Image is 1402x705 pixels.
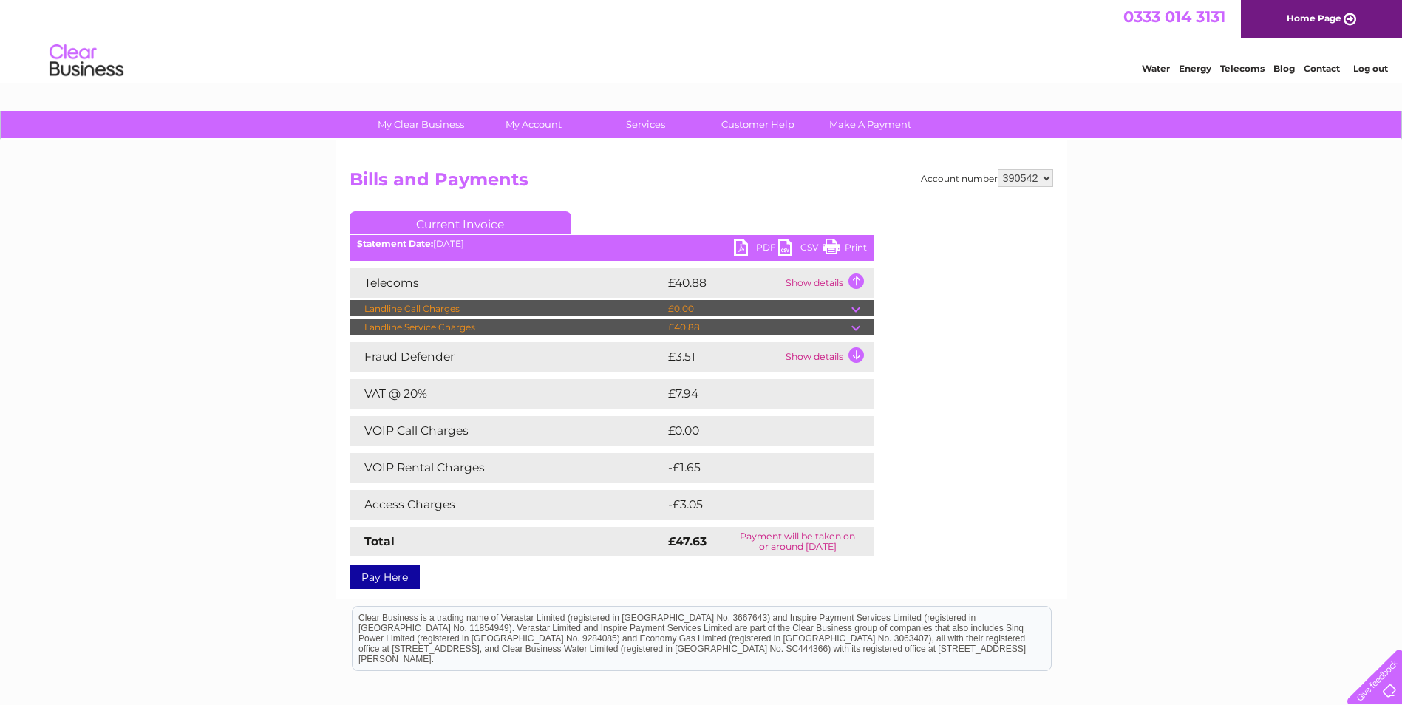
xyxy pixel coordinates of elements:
a: Pay Here [350,565,420,589]
a: 0333 014 3131 [1123,7,1225,26]
a: Telecoms [1220,63,1265,74]
td: VOIP Call Charges [350,416,664,446]
strong: £47.63 [668,534,707,548]
h2: Bills and Payments [350,169,1053,197]
td: VAT @ 20% [350,379,664,409]
td: £40.88 [664,268,782,298]
td: Access Charges [350,490,664,520]
td: Show details [782,342,874,372]
a: Log out [1353,63,1388,74]
td: Landline Service Charges [350,319,664,336]
td: £3.51 [664,342,782,372]
div: Clear Business is a trading name of Verastar Limited (registered in [GEOGRAPHIC_DATA] No. 3667643... [353,8,1051,72]
td: -£1.65 [664,453,842,483]
td: £7.94 [664,379,840,409]
td: Fraud Defender [350,342,664,372]
a: Contact [1304,63,1340,74]
a: Water [1142,63,1170,74]
td: -£3.05 [664,490,843,520]
td: VOIP Rental Charges [350,453,664,483]
a: Print [823,239,867,260]
a: Blog [1273,63,1295,74]
td: £40.88 [664,319,851,336]
a: My Account [472,111,594,138]
td: Payment will be taken on or around [DATE] [721,527,874,556]
td: Telecoms [350,268,664,298]
a: Services [585,111,707,138]
a: PDF [734,239,778,260]
div: Account number [921,169,1053,187]
td: Show details [782,268,874,298]
a: Customer Help [697,111,819,138]
td: Landline Call Charges [350,300,664,318]
img: logo.png [49,38,124,84]
td: £0.00 [664,416,840,446]
a: My Clear Business [360,111,482,138]
strong: Total [364,534,395,548]
a: Energy [1179,63,1211,74]
div: [DATE] [350,239,874,249]
a: Make A Payment [809,111,931,138]
a: CSV [778,239,823,260]
td: £0.00 [664,300,851,318]
a: Current Invoice [350,211,571,234]
b: Statement Date: [357,238,433,249]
